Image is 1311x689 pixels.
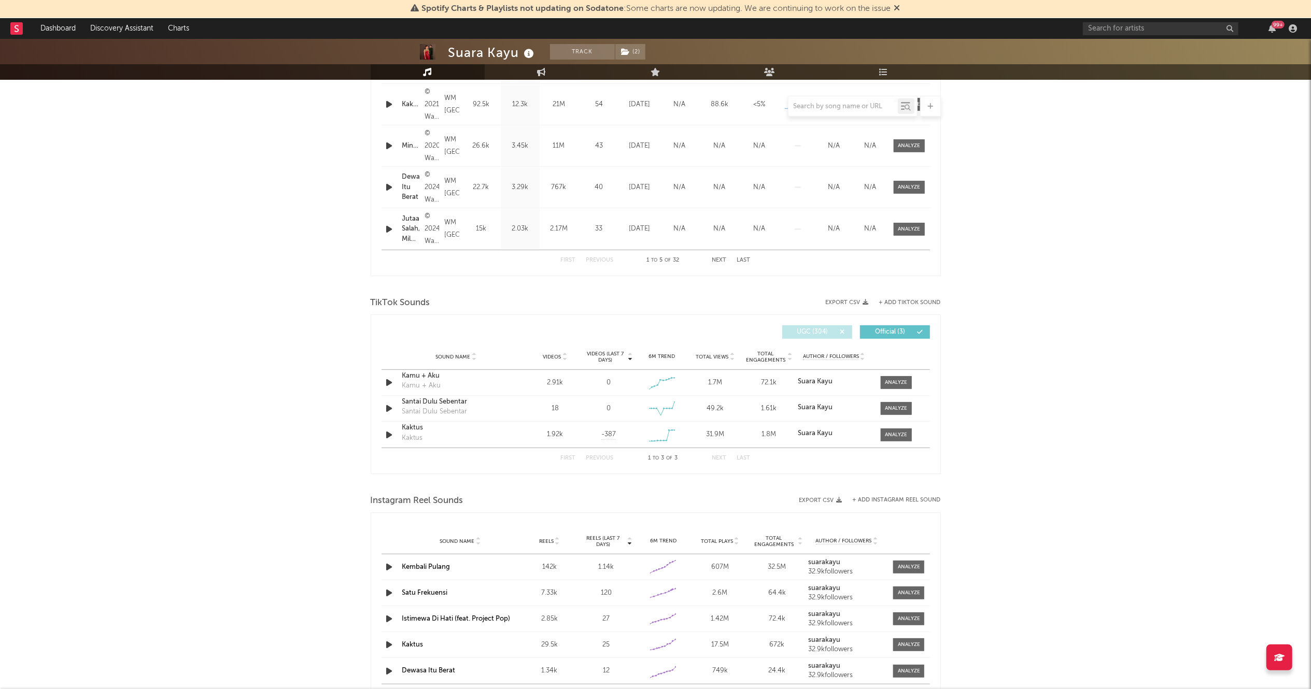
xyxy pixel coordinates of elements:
[503,141,537,151] div: 3.45k
[694,562,746,572] div: 607M
[402,564,450,570] a: Kembali Pulang
[751,640,803,650] div: 672k
[542,182,576,193] div: 767k
[615,44,646,60] span: ( 2 )
[803,353,859,360] span: Author / Followers
[744,404,793,414] div: 1.61k
[694,640,746,650] div: 17.5M
[744,429,793,440] div: 1.8M
[607,378,611,388] div: 0
[623,224,657,234] div: [DATE]
[464,224,498,234] div: 15k
[83,18,161,39] a: Discovery Assistant
[561,455,576,461] button: First
[798,430,870,437] a: Suara Kayu
[808,585,840,592] strong: suarakayu
[879,300,941,306] button: + Add TikTok Sound
[798,378,833,385] strong: Suara Kayu
[694,588,746,598] div: 2.6M
[524,614,575,624] div: 2.85k
[808,611,886,618] a: suarakayu
[561,257,576,263] button: First
[581,141,617,151] div: 43
[601,429,616,440] span: -387
[855,182,886,193] div: N/A
[402,667,456,674] a: Dewasa Itu Berat
[448,44,537,61] div: Suara Kayu
[444,134,459,159] div: WM [GEOGRAPHIC_DATA]
[464,141,498,151] div: 26.6k
[691,404,739,414] div: 49.2k
[402,172,420,203] div: Dewasa Itu Berat
[662,224,697,234] div: N/A
[666,456,672,461] span: of
[542,141,576,151] div: 11M
[581,562,632,572] div: 1.14k
[402,371,511,381] div: Kamu + Aku
[615,44,645,60] button: (2)
[524,666,575,676] div: 1.34k
[581,614,632,624] div: 27
[691,378,739,388] div: 1.7M
[788,103,898,111] input: Search by song name or URL
[751,666,803,676] div: 24.4k
[808,594,886,601] div: 32.9k followers
[402,641,424,648] a: Kaktus
[808,672,886,679] div: 32.9k followers
[742,224,777,234] div: N/A
[402,423,511,433] div: Kaktus
[808,559,886,566] a: suarakayu
[371,495,463,507] span: Instagram Reel Sounds
[751,535,797,548] span: Total Engagements
[586,455,614,461] button: Previous
[581,588,632,598] div: 120
[402,590,448,596] a: Satu Frekuensi
[425,127,439,165] div: © 2020 Warner Music Indonesia
[581,224,617,234] div: 33
[789,329,837,335] span: UGC ( 304 )
[623,141,657,151] div: [DATE]
[635,254,692,267] div: 1 5 32
[808,568,886,576] div: 32.9k followers
[638,537,689,545] div: 6M Trend
[691,429,739,440] div: 31.9M
[742,141,777,151] div: N/A
[161,18,196,39] a: Charts
[894,5,900,13] span: Dismiss
[855,141,886,151] div: N/A
[425,210,439,248] div: © 2024 Warner Music [GEOGRAPHIC_DATA]
[402,381,441,391] div: Kamu + Aku
[425,86,439,123] div: © 2021 Warner Music Indonesia
[503,224,537,234] div: 2.03k
[701,538,733,544] span: Total Plays
[402,141,420,151] div: Miniatur
[436,354,471,360] span: Sound Name
[867,329,914,335] span: Official ( 3 )
[1272,21,1285,28] div: 99 +
[531,404,580,414] div: 18
[737,455,751,461] button: Last
[808,663,840,669] strong: suarakayu
[826,299,869,306] button: Export CSV
[542,224,576,234] div: 2.17M
[808,637,840,643] strong: suarakayu
[402,214,420,245] div: Jutaan Salah, Milyaran Maaf
[799,497,842,504] button: Export CSV
[402,433,423,443] div: Kaktus
[550,44,615,60] button: Track
[782,325,852,339] button: UGC(304)
[696,354,728,360] span: Total Views
[531,378,580,388] div: 2.91k
[819,182,850,193] div: N/A
[869,300,941,306] button: + Add TikTok Sound
[524,562,575,572] div: 142k
[371,297,430,309] span: TikTok Sounds
[855,224,886,234] div: N/A
[444,92,459,117] div: WM [GEOGRAPHIC_DATA]
[853,497,941,503] button: + Add Instagram Reel Sound
[33,18,83,39] a: Dashboard
[694,614,746,624] div: 1.42M
[694,666,746,676] div: 749k
[662,182,697,193] div: N/A
[816,538,872,544] span: Author / Followers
